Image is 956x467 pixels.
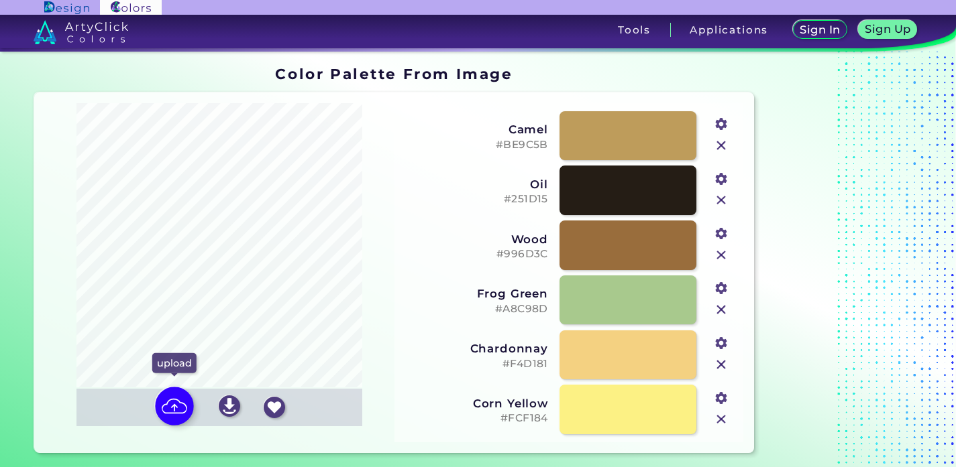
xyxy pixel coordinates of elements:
img: logo_artyclick_colors_white.svg [34,20,128,44]
h5: #BE9C5B [403,139,548,151]
p: upload [152,353,197,373]
img: icon_close.svg [712,301,730,318]
h5: #F4D181 [403,358,548,371]
img: icon picture [155,387,194,426]
img: icon_close.svg [712,356,730,373]
img: icon_favourite_white.svg [264,397,285,418]
h3: Corn Yellow [403,397,548,410]
img: ArtyClick Design logo [44,1,89,14]
h5: Sign Up [867,24,909,34]
h3: Camel [403,123,548,136]
h3: Oil [403,178,548,191]
h5: #996D3C [403,248,548,261]
h3: Chardonnay [403,342,548,355]
h3: Wood [403,232,548,246]
iframe: Advertisement [759,61,927,458]
img: icon_download_white.svg [219,395,240,417]
h5: #251D15 [403,193,548,206]
h3: Applications [690,25,768,35]
h3: Frog Green [403,287,548,300]
h5: #A8C98D [403,303,548,316]
img: icon_close.svg [712,247,730,264]
h3: Tools [618,25,651,35]
a: Sign Up [861,21,914,39]
img: icon_close.svg [712,137,730,154]
a: Sign In [795,21,845,39]
h1: Color Palette From Image [275,64,513,84]
h5: Sign In [802,25,839,35]
h5: #FCF184 [403,412,548,425]
img: icon_close.svg [712,192,730,209]
img: icon_close.svg [712,411,730,428]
